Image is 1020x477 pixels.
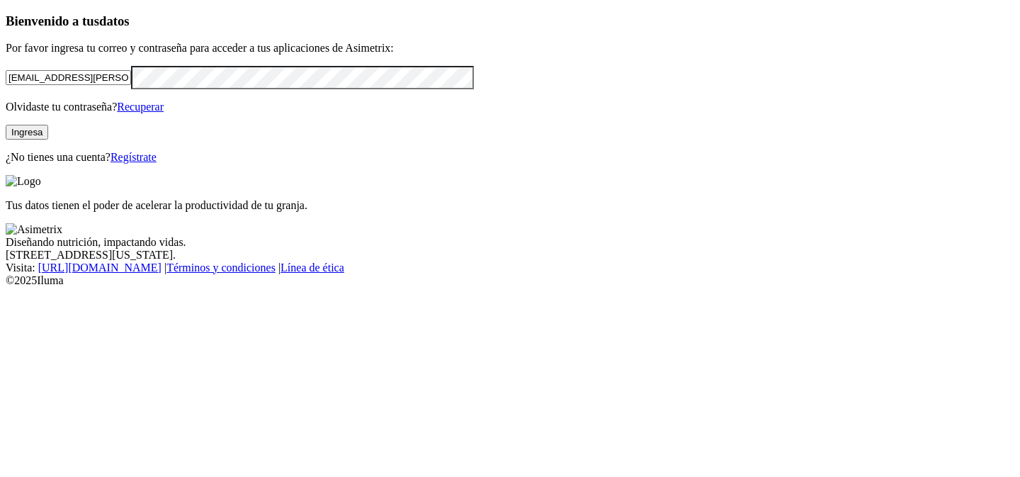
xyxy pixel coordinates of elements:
[6,101,1014,113] p: Olvidaste tu contraseña?
[38,262,161,274] a: [URL][DOMAIN_NAME]
[6,249,1014,262] div: [STREET_ADDRESS][US_STATE].
[6,223,62,236] img: Asimetrix
[6,199,1014,212] p: Tus datos tienen el poder de acelerar la productividad de tu granja.
[6,70,131,85] input: Tu correo
[6,236,1014,249] div: Diseñando nutrición, impactando vidas.
[280,262,344,274] a: Línea de ética
[99,13,130,28] span: datos
[6,175,41,188] img: Logo
[166,262,276,274] a: Términos y condiciones
[110,151,157,163] a: Regístrate
[6,42,1014,55] p: Por favor ingresa tu correo y contraseña para acceder a tus aplicaciones de Asimetrix:
[6,151,1014,164] p: ¿No tienes una cuenta?
[6,262,1014,274] div: Visita : | |
[6,125,48,140] button: Ingresa
[6,274,1014,287] div: © 2025 Iluma
[117,101,164,113] a: Recuperar
[6,13,1014,29] h3: Bienvenido a tus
